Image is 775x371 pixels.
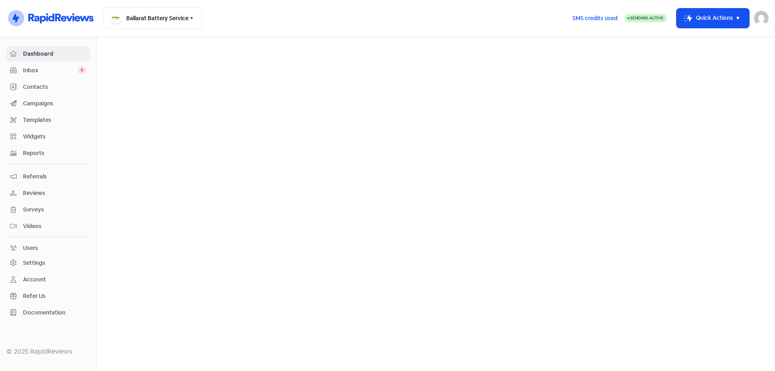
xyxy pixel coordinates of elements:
span: Widgets [23,132,86,141]
div: Account [23,275,46,284]
a: Settings [6,256,90,270]
span: Campaigns [23,99,86,108]
a: Inbox 0 [6,63,90,78]
a: SMS credits used [566,13,624,22]
span: Documentation [23,308,86,317]
span: Dashboard [23,50,86,58]
span: 0 [77,66,86,74]
a: Templates [6,113,90,128]
span: Videos [23,222,86,231]
a: Refer Us [6,289,90,304]
a: Videos [6,219,90,234]
a: Widgets [6,129,90,144]
a: Reviews [6,186,90,201]
img: User [754,11,769,25]
a: Documentation [6,305,90,320]
span: Contacts [23,83,86,91]
button: Ballarat Battery Service [103,7,202,29]
a: Account [6,272,90,287]
button: Quick Actions [677,8,749,28]
span: Surveys [23,205,86,214]
span: Templates [23,116,86,124]
a: Surveys [6,202,90,217]
div: Users [23,244,38,252]
span: Sending Active [630,15,664,21]
a: Sending Active [624,13,667,23]
span: Refer Us [23,292,86,300]
div: © 2025 RapidReviews [6,347,90,356]
span: Reports [23,149,86,157]
a: Dashboard [6,46,90,61]
span: SMS credits used [572,14,618,23]
a: Contacts [6,80,90,94]
span: Inbox [23,66,77,75]
a: Campaigns [6,96,90,111]
a: Users [6,241,90,256]
span: Reviews [23,189,86,197]
a: Reports [6,146,90,161]
div: Settings [23,259,45,267]
a: Referrals [6,169,90,184]
span: Referrals [23,172,86,181]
